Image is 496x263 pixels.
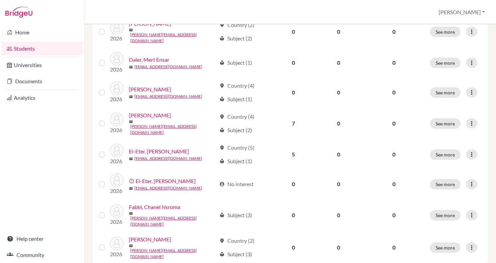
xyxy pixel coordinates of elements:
[129,178,136,184] span: error_outline
[315,169,362,199] td: 0
[110,218,123,226] p: 2026
[219,60,225,65] span: local_library
[1,91,83,105] a: Analytics
[110,95,123,103] p: 2026
[219,114,225,119] span: location_on
[430,118,461,129] button: See more
[271,199,315,231] td: 0
[430,242,461,253] button: See more
[129,65,133,69] span: mail
[430,149,461,160] button: See more
[315,78,362,107] td: 0
[219,158,225,164] span: local_library
[129,186,133,191] span: mail
[130,247,216,260] a: [PERSON_NAME][EMAIL_ADDRESS][DOMAIN_NAME]
[129,95,133,99] span: mail
[219,144,254,152] div: Country (5)
[219,145,225,150] span: location_on
[129,111,171,119] a: [PERSON_NAME]
[219,237,254,245] div: Country (2)
[129,56,169,64] a: Daler, Mert Ensar
[366,180,422,188] p: 0
[219,82,254,90] div: Country (4)
[271,78,315,107] td: 0
[219,36,225,41] span: local_library
[271,107,315,140] td: 7
[219,21,254,29] div: Country (2)
[134,64,202,70] a: [EMAIL_ADDRESS][DOMAIN_NAME]
[219,181,225,187] span: account_circle
[271,169,315,199] td: 0
[129,147,189,155] a: El-Eter, [PERSON_NAME]
[110,250,123,258] p: 2026
[315,140,362,169] td: 0
[315,199,362,231] td: 0
[219,96,225,102] span: local_library
[134,93,202,99] a: [EMAIL_ADDRESS][DOMAIN_NAME]
[134,155,202,162] a: [EMAIL_ADDRESS][DOMAIN_NAME]
[129,120,133,124] span: mail
[366,211,422,219] p: 0
[366,150,422,158] p: 0
[110,187,123,195] p: 2026
[219,22,225,28] span: location_on
[219,127,225,133] span: local_library
[110,82,123,95] img: Dib, Ali
[219,59,252,67] div: Subject (1)
[110,126,123,134] p: 2026
[110,157,123,165] p: 2026
[430,87,461,98] button: See more
[219,212,225,218] span: local_library
[430,179,461,189] button: See more
[366,88,422,96] p: 0
[366,119,422,127] p: 0
[366,243,422,252] p: 0
[129,157,133,161] span: mail
[219,34,252,42] div: Subject (2)
[110,173,123,187] img: El-Eter, Omar Rabeh
[5,7,32,18] img: Bridge-U
[219,157,252,165] div: Subject (1)
[110,65,123,74] p: 2026
[1,232,83,245] a: Help center
[219,252,225,257] span: local_library
[271,48,315,78] td: 0
[130,215,216,227] a: [PERSON_NAME][EMAIL_ADDRESS][DOMAIN_NAME]
[129,235,171,243] a: [PERSON_NAME]
[1,248,83,262] a: Community
[315,16,362,48] td: 0
[219,250,252,258] div: Subject (3)
[219,238,225,243] span: location_on
[1,58,83,72] a: Universities
[366,59,422,67] p: 0
[219,83,225,88] span: location_on
[315,48,362,78] td: 0
[430,58,461,68] button: See more
[1,42,83,55] a: Students
[129,85,171,93] a: [PERSON_NAME]
[430,27,461,37] button: See more
[1,75,83,88] a: Documents
[129,211,133,215] span: mail
[110,34,123,42] p: 2026
[110,113,123,126] img: Effah, Thomas Sylvan Yeiko
[130,32,216,44] a: [PERSON_NAME][EMAIL_ADDRESS][DOMAIN_NAME]
[315,107,362,140] td: 0
[219,126,252,134] div: Subject (2)
[110,144,123,157] img: El-Eter, Amir
[271,140,315,169] td: 5
[271,16,315,48] td: 0
[134,185,202,191] a: [EMAIL_ADDRESS][DOMAIN_NAME]
[110,21,123,34] img: Boni, Ryan
[110,237,123,250] img: Frimpong, Dorcas
[129,244,133,248] span: mail
[219,211,252,219] div: Subject (3)
[110,52,123,65] img: Daler, Mert Ensar
[219,95,252,103] div: Subject (1)
[219,113,254,121] div: Country (4)
[219,180,254,188] div: No interest
[130,123,216,136] a: [PERSON_NAME][EMAIL_ADDRESS][DOMAIN_NAME]
[366,28,422,36] p: 0
[1,26,83,39] a: Home
[110,204,123,218] img: Fabbi, Chanel Nsroma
